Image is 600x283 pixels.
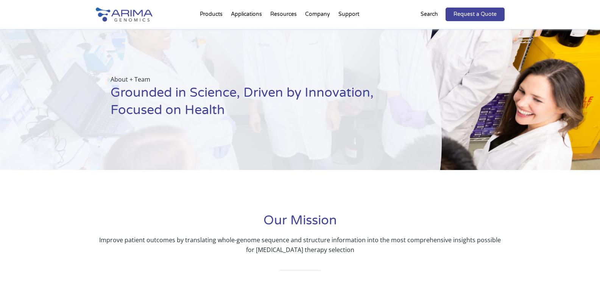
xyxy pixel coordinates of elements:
[96,235,505,255] p: Improve patient outcomes by translating whole-genome sequence and structure information into the ...
[111,84,404,125] h1: Grounded in Science, Driven by Innovation, Focused on Health
[111,74,404,84] p: About + Team
[421,9,438,19] p: Search
[446,8,505,21] a: Request a Quote
[96,8,153,22] img: Arima-Genomics-logo
[96,212,505,235] h1: Our Mission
